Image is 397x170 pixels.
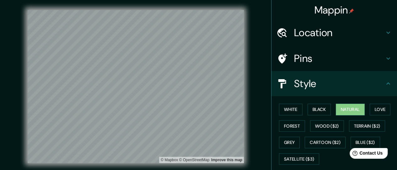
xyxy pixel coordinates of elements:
a: Mapbox [161,158,178,162]
button: Blue ($2) [351,137,380,148]
button: White [279,104,303,115]
button: Cartoon ($2) [305,137,346,148]
div: Style [271,71,397,96]
h4: Pins [294,52,384,65]
img: pin-icon.png [349,8,354,14]
button: Terrain ($2) [349,120,385,132]
button: Natural [336,104,365,115]
canvas: Map [28,10,244,163]
iframe: Help widget launcher [341,145,390,163]
h4: Location [294,26,384,39]
a: Map feedback [211,158,242,162]
button: Love [370,104,390,115]
button: Satellite ($3) [279,153,319,165]
button: Black [308,104,331,115]
button: Wood ($2) [310,120,344,132]
h4: Mappin [314,4,354,16]
div: Location [271,20,397,45]
h4: Style [294,77,384,90]
button: Grey [279,137,300,148]
div: Pins [271,46,397,71]
a: OpenStreetMap [179,158,209,162]
button: Forest [279,120,305,132]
